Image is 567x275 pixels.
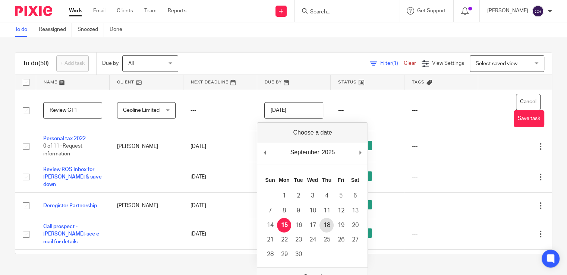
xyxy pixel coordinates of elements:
[417,8,446,13] span: Get Support
[43,102,102,119] input: Task name
[380,61,404,66] span: Filter
[412,230,471,238] div: ---
[102,60,119,67] p: Due by
[43,203,97,208] a: Deregister Partnership
[309,9,377,16] input: Search
[277,247,291,262] button: 29
[516,94,541,111] button: Cancel
[128,61,134,66] span: All
[123,108,160,113] span: Geoline Limited
[476,61,517,66] span: Select saved view
[263,247,277,262] button: 28
[319,203,334,218] button: 11
[291,189,305,203] button: 2
[356,147,364,158] button: Next Month
[69,7,82,15] a: Work
[432,61,464,66] span: View Settings
[110,131,183,162] td: [PERSON_NAME]
[331,90,404,131] td: ---
[348,189,362,203] button: 6
[277,233,291,247] button: 22
[322,177,331,183] abbr: Thursday
[56,55,89,72] a: + Add task
[168,7,186,15] a: Reports
[110,22,128,37] a: Done
[264,102,323,119] input: Use the arrow keys to pick a date
[43,144,82,157] span: 0 of 11 · Request information
[263,233,277,247] button: 21
[392,61,398,66] span: (1)
[412,202,471,209] div: ---
[348,218,362,233] button: 20
[183,131,257,162] td: [DATE]
[412,173,471,181] div: ---
[277,189,291,203] button: 1
[305,233,319,247] button: 24
[412,143,471,150] div: ---
[305,189,319,203] button: 3
[43,167,102,187] a: Review ROS Inbox for [PERSON_NAME] & save down
[404,61,416,66] a: Clear
[487,7,528,15] p: [PERSON_NAME]
[183,90,257,131] td: ---
[43,136,86,141] a: Personal tax 2022
[319,233,334,247] button: 25
[117,7,133,15] a: Clients
[334,189,348,203] button: 5
[277,203,291,218] button: 8
[183,162,257,192] td: [DATE]
[334,203,348,218] button: 12
[319,218,334,233] button: 18
[334,233,348,247] button: 26
[144,7,157,15] a: Team
[294,177,303,183] abbr: Tuesday
[277,218,291,233] button: 15
[291,203,305,218] button: 9
[261,147,268,158] button: Previous Month
[338,177,344,183] abbr: Friday
[305,203,319,218] button: 10
[321,147,336,158] div: 2025
[291,247,305,262] button: 30
[514,110,544,127] button: Save task
[15,22,33,37] a: To do
[319,189,334,203] button: 4
[43,224,99,244] a: Call prospect - [PERSON_NAME]-see e mail for details
[183,192,257,219] td: [DATE]
[289,147,321,158] div: September
[348,233,362,247] button: 27
[39,22,72,37] a: Reassigned
[279,177,289,183] abbr: Monday
[263,203,277,218] button: 7
[38,60,49,66] span: (50)
[404,90,478,131] td: ---
[307,177,318,183] abbr: Wednesday
[291,233,305,247] button: 23
[263,218,277,233] button: 14
[532,5,544,17] img: svg%3E
[78,22,104,37] a: Snoozed
[412,80,425,84] span: Tags
[93,7,105,15] a: Email
[291,218,305,233] button: 16
[23,60,49,67] h1: To do
[305,218,319,233] button: 17
[15,6,52,16] img: Pixie
[351,177,359,183] abbr: Saturday
[183,219,257,249] td: [DATE]
[110,192,183,219] td: [PERSON_NAME]
[348,203,362,218] button: 13
[265,177,275,183] abbr: Sunday
[334,218,348,233] button: 19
